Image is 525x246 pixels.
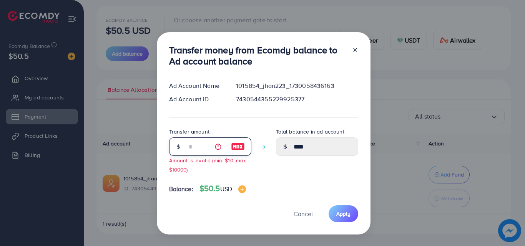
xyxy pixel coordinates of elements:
h4: $50.5 [199,184,246,193]
div: Ad Account Name [163,81,230,90]
div: 1015854_jhan223_1730058436163 [230,81,364,90]
span: Balance: [169,185,193,193]
button: Cancel [284,205,322,222]
h3: Transfer money from Ecomdy balance to Ad account balance [169,45,346,67]
div: Ad Account ID [163,95,230,104]
label: Transfer amount [169,128,209,135]
span: USD [220,185,232,193]
button: Apply [329,205,358,222]
img: image [231,142,245,151]
img: image [238,185,246,193]
div: 7430544355229925377 [230,95,364,104]
small: Amount is invalid (min: $10, max: $10000) [169,157,248,173]
span: Cancel [294,210,313,218]
label: Total balance in ad account [276,128,344,135]
span: Apply [336,210,351,218]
